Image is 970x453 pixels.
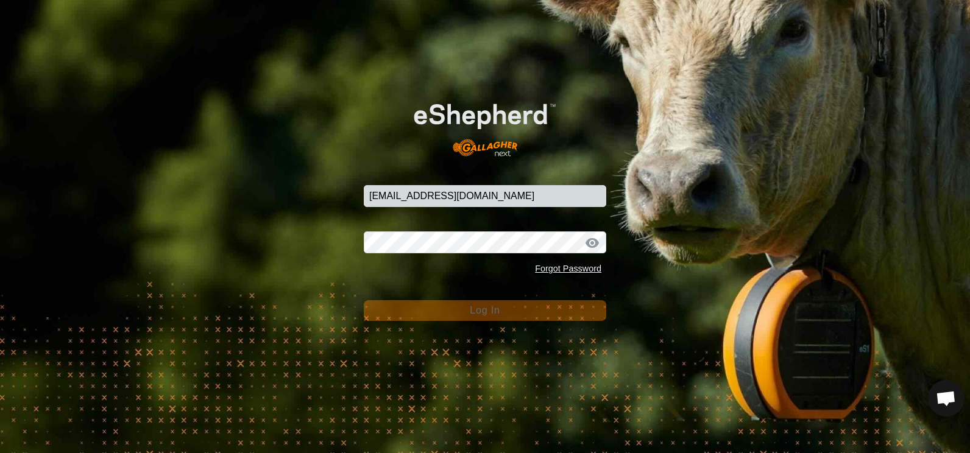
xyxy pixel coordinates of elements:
a: Forgot Password [535,264,601,273]
input: Email Address [364,185,606,207]
div: Open chat [928,380,965,416]
span: Log In [470,305,500,315]
button: Log In [364,300,606,321]
img: E-shepherd Logo [388,83,582,166]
